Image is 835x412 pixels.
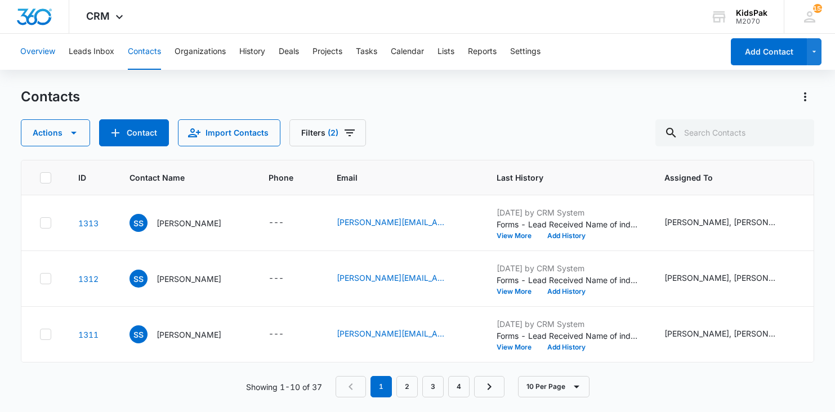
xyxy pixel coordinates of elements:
[130,325,148,343] span: SS
[239,34,265,70] button: History
[337,172,453,183] span: Email
[86,10,110,22] span: CRM
[130,214,148,232] span: SS
[337,328,449,339] a: [PERSON_NAME][EMAIL_ADDRESS][DOMAIN_NAME]
[664,328,797,341] div: Assigned To - Pat Johnson, Stan Seago - Select to Edit Field
[130,172,225,183] span: Contact Name
[269,216,284,230] div: ---
[21,88,80,105] h1: Contacts
[130,270,148,288] span: SS
[396,376,418,397] a: Page 2
[813,4,822,13] div: notifications count
[796,88,814,106] button: Actions
[497,218,637,230] p: Forms - Lead Received Name of individual submitting this request: [PERSON_NAME] Email: [PERSON_NA...
[69,34,114,70] button: Leads Inbox
[813,4,822,13] span: 154
[655,119,814,146] input: Search Contacts
[539,344,593,351] button: Add History
[269,328,284,341] div: ---
[497,274,637,286] p: Forms - Lead Received Name of individual submitting this request: [PERSON_NAME] Email: [PERSON_NA...
[21,119,90,146] button: Actions
[539,288,593,295] button: Add History
[518,376,590,397] button: 10 Per Page
[474,376,504,397] a: Next Page
[279,34,299,70] button: Deals
[336,376,504,397] nav: Pagination
[130,325,242,343] div: Contact Name - Stan Seago - Select to Edit Field
[497,344,539,351] button: View More
[664,272,777,284] div: [PERSON_NAME], [PERSON_NAME]
[391,34,424,70] button: Calendar
[539,232,593,239] button: Add History
[337,272,470,285] div: Email - stan@kidspak.org - Select to Edit Field
[664,172,781,183] span: Assigned To
[337,216,470,230] div: Email - stan@kidspak.org - Select to Edit Field
[130,270,242,288] div: Contact Name - Stan Seago - Select to Edit Field
[510,34,541,70] button: Settings
[337,328,470,341] div: Email - stan@kidspak.org - Select to Edit Field
[468,34,497,70] button: Reports
[731,38,807,65] button: Add Contact
[269,272,304,285] div: Phone - - Select to Edit Field
[497,262,637,274] p: [DATE] by CRM System
[664,272,797,285] div: Assigned To - Pat Johnson, Stan Seago - Select to Edit Field
[497,207,637,218] p: [DATE] by CRM System
[246,381,322,393] p: Showing 1-10 of 37
[422,376,444,397] a: Page 3
[20,34,55,70] button: Overview
[269,216,304,230] div: Phone - - Select to Edit Field
[370,376,392,397] em: 1
[130,214,242,232] div: Contact Name - Stan Seago - Select to Edit Field
[664,328,777,339] div: [PERSON_NAME], [PERSON_NAME]
[78,172,86,183] span: ID
[269,328,304,341] div: Phone - - Select to Edit Field
[312,34,342,70] button: Projects
[78,274,99,284] a: Navigate to contact details page for Stan Seago
[99,119,169,146] button: Add Contact
[157,329,221,341] p: [PERSON_NAME]
[337,216,449,228] a: [PERSON_NAME][EMAIL_ADDRESS][DOMAIN_NAME]
[78,218,99,228] a: Navigate to contact details page for Stan Seago
[356,34,377,70] button: Tasks
[289,119,366,146] button: Filters
[497,288,539,295] button: View More
[269,172,293,183] span: Phone
[664,216,777,228] div: [PERSON_NAME], [PERSON_NAME]
[736,17,767,25] div: account id
[328,129,338,137] span: (2)
[178,119,280,146] button: Import Contacts
[157,273,221,285] p: [PERSON_NAME]
[497,172,621,183] span: Last History
[497,318,637,330] p: [DATE] by CRM System
[664,216,797,230] div: Assigned To - Pat Johnson, Stan Seago - Select to Edit Field
[269,272,284,285] div: ---
[337,272,449,284] a: [PERSON_NAME][EMAIL_ADDRESS][DOMAIN_NAME]
[448,376,470,397] a: Page 4
[78,330,99,339] a: Navigate to contact details page for Stan Seago
[175,34,226,70] button: Organizations
[128,34,161,70] button: Contacts
[497,232,539,239] button: View More
[157,217,221,229] p: [PERSON_NAME]
[497,330,637,342] p: Forms - Lead Received Name of individual submitting this request: [PERSON_NAME] Email: [PERSON_NA...
[736,8,767,17] div: account name
[437,34,454,70] button: Lists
